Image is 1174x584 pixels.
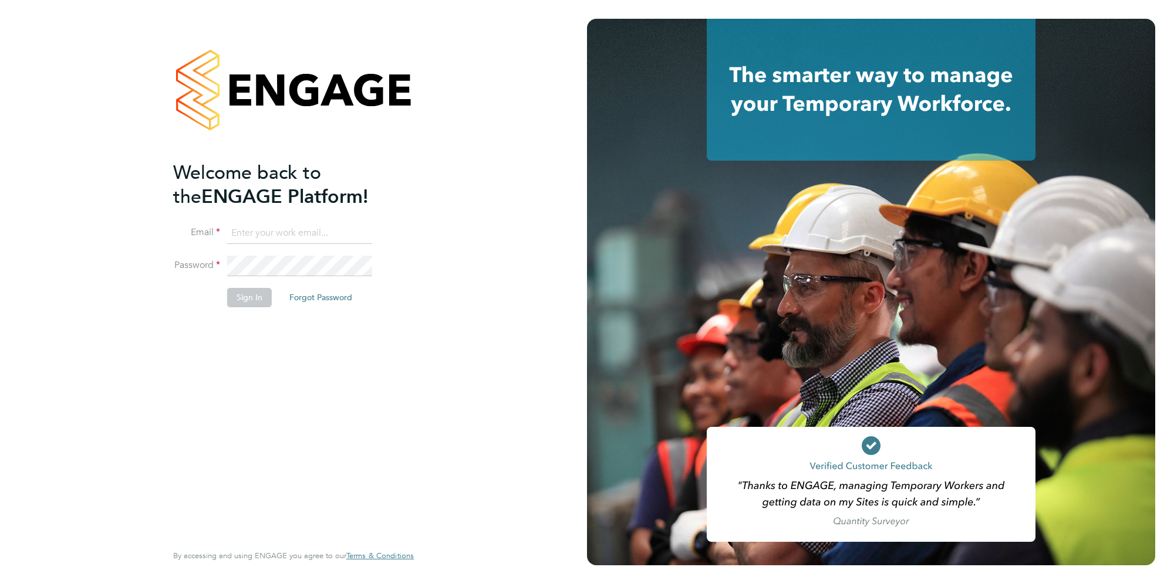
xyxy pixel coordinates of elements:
input: Enter your work email... [227,223,372,244]
button: Sign In [227,288,272,307]
span: Welcome back to the [173,161,321,208]
span: Terms & Conditions [346,551,414,561]
button: Forgot Password [280,288,362,307]
label: Email [173,226,220,239]
a: Terms & Conditions [346,551,414,561]
span: By accessing and using ENGAGE you agree to our [173,551,414,561]
label: Password [173,259,220,271]
h2: ENGAGE Platform! [173,161,402,209]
